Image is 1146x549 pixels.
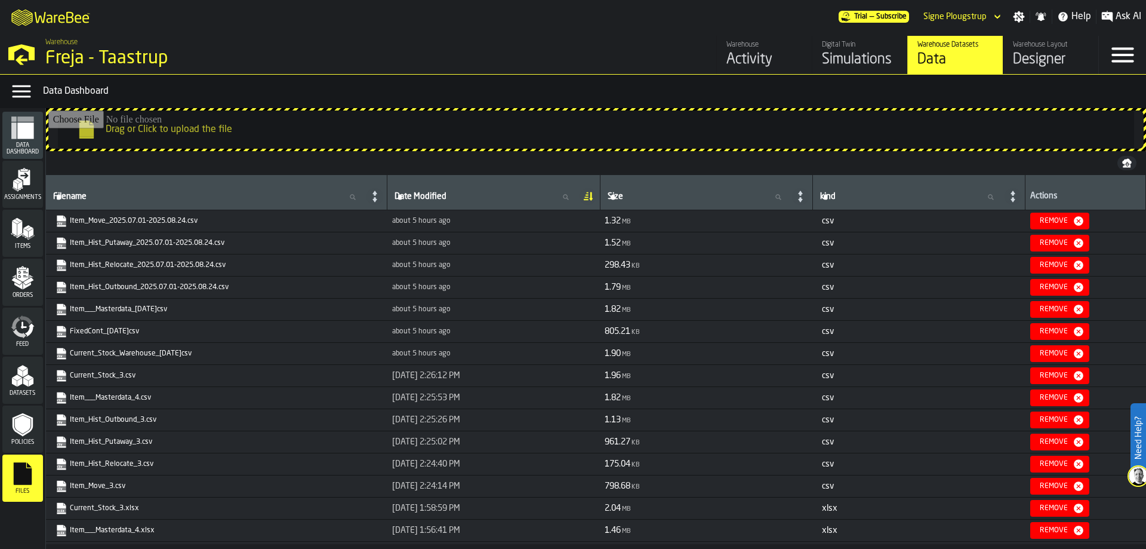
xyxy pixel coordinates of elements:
div: Remove [1035,261,1073,269]
li: menu Data Dashboard [2,112,43,160]
label: button-toggle-Menu [1099,36,1146,74]
button: button-Remove [1030,213,1089,229]
a: link-to-/wh/i/36c4991f-68ef-4ca7-ab45-a2252c911eea/simulations [812,36,907,74]
span: Item___Masterdata_4.xlsx [53,522,380,539]
span: Help [1071,10,1091,24]
div: Warehouse Datasets [917,41,993,49]
span: csv [822,283,834,292]
span: MB [622,351,631,358]
span: Current_Stock_3.csv [53,367,380,384]
span: Item___Masterdata_4.csv [53,389,380,406]
span: 805.21 [605,327,630,336]
span: KB [631,440,640,446]
span: csv [822,349,834,358]
span: Policies [2,439,43,446]
a: link-to-https://drive.app.warebee.com/36c4991f-68ef-4ca7-ab45-a2252c911eea/file_storage/Current_S... [56,348,375,360]
div: Warehouse Layout [1013,41,1089,49]
span: label [395,192,446,201]
label: button-toggle-Notifications [1030,11,1052,23]
a: link-to-https://drive.app.warebee.com/36c4991f-68ef-4ca7-ab45-a2252c911eea/file_storage/Item___Ma... [56,303,375,315]
button: button-Remove [1030,235,1089,252]
span: [DATE] 2:26:12 PM [392,371,460,381]
div: Updated: 8/28/2025, 9:48:29 AM Created: 8/28/2025, 9:48:29 AM [392,239,595,247]
a: link-to-/wh/i/36c4991f-68ef-4ca7-ab45-a2252c911eea/pricing/ [839,11,909,23]
span: label [53,192,87,201]
button: button-Remove [1030,456,1089,473]
span: [DATE] 2:24:14 PM [392,481,460,491]
span: csv [822,305,834,314]
button: button-Remove [1030,345,1089,362]
button: button-Remove [1030,279,1089,296]
div: Freja - Taastrup [45,48,368,69]
input: label [51,189,366,205]
a: link-to-https://drive.app.warebee.com/36c4991f-68ef-4ca7-ab45-a2252c911eea/file_storage/Item_Hist... [56,237,375,249]
button: button-Remove [1030,500,1089,517]
span: MB [622,307,631,314]
div: Data [917,50,993,69]
button: button-Remove [1030,412,1089,428]
span: Assignments [2,194,43,201]
span: MB [622,219,631,225]
span: 2.04 [605,504,621,513]
div: Updated: 8/28/2025, 9:48:32 AM Created: 8/28/2025, 9:48:32 AM [392,217,595,225]
div: Remove [1035,438,1073,446]
span: MB [622,285,631,292]
span: KB [631,462,640,468]
label: button-toggle-Settings [1008,11,1030,23]
span: Item_Move_2025.07.01-2025.08.24.csv [53,213,380,229]
span: Item_Hist_Outbound_3.csv [53,412,380,428]
span: label [608,192,623,201]
div: Remove [1035,283,1073,292]
button: button-Remove [1030,434,1089,450]
div: Updated: 8/28/2025, 9:48:16 AM Created: 8/28/2025, 9:48:16 AM [392,327,595,336]
div: Warehouse [726,41,802,49]
span: csv [822,217,834,225]
span: csv [822,372,834,380]
input: label [605,189,791,205]
div: Remove [1035,394,1073,402]
span: 1.79 [605,283,621,292]
div: Simulations [822,50,898,69]
span: label [820,192,836,201]
span: KB [631,484,640,490]
span: MB [622,506,631,513]
a: link-to-https://drive.app.warebee.com/36c4991f-68ef-4ca7-ab45-a2252c911eea/file_storage/Item_Hist... [56,414,375,426]
span: KB [631,329,640,336]
span: Item_Hist_Outbound_2025.07.01-2025.08.24.csv [53,279,380,296]
label: button-toggle-Help [1052,10,1096,24]
label: Need Help? [1132,404,1145,471]
a: link-to-https://drive.app.warebee.com/36c4991f-68ef-4ca7-ab45-a2252c911eea/file_storage/Item_Move... [56,215,375,227]
span: Datasets [2,390,43,397]
div: Updated: 8/28/2025, 9:48:26 AM Created: 8/28/2025, 9:48:26 AM [392,261,595,269]
span: csv [822,460,834,468]
a: link-to-https://drive.app.warebee.com/36c4991f-68ef-4ca7-ab45-a2252c911eea/file_storage/Current_S... [56,502,375,514]
span: csv [822,394,834,402]
span: csv [822,239,834,247]
button: button-Remove [1030,522,1089,539]
a: link-to-https://drive.app.warebee.com/36c4991f-68ef-4ca7-ab45-a2252c911eea/file_storage/Item___Ma... [56,525,375,536]
button: button- [1117,156,1136,170]
span: 175.04 [605,460,630,468]
span: csv [822,482,834,490]
span: [DATE] 2:24:40 PM [392,459,460,469]
span: [DATE] 2:25:53 PM [392,393,460,403]
div: Data Dashboard [43,84,1141,99]
a: link-to-https://drive.app.warebee.com/36c4991f-68ef-4ca7-ab45-a2252c911eea/file_storage/Item_Move... [56,480,375,492]
a: link-to-https://drive.app.warebee.com/36c4991f-68ef-4ca7-ab45-a2252c911eea/file_storage/Item_Hist... [56,458,375,470]
span: 1.96 [605,372,621,380]
a: link-to-https://drive.app.warebee.com/36c4991f-68ef-4ca7-ab45-a2252c911eea/file_storage/Item_Hist... [56,259,375,271]
span: MB [622,395,631,402]
a: link-to-https://drive.app.warebee.com/36c4991f-68ef-4ca7-ab45-a2252c911eea/file_storage/Item_Hist... [56,436,375,448]
span: Items [2,243,43,250]
div: Updated: 8/28/2025, 9:48:23 AM Created: 8/28/2025, 9:48:23 AM [392,283,595,292]
span: Item_Hist_Relocate_3.csv [53,456,380,473]
span: [DATE] 2:25:02 PM [392,437,460,447]
div: Remove [1035,526,1073,535]
li: menu Orders [2,259,43,306]
div: Remove [1035,305,1073,314]
input: label [392,189,578,205]
a: link-to-/wh/i/36c4991f-68ef-4ca7-ab45-a2252c911eea/designer [1003,36,1098,74]
span: Item_Hist_Putaway_2025.07.01-2025.08.24.csv [53,235,380,252]
a: link-to-https://drive.app.warebee.com/36c4991f-68ef-4ca7-ab45-a2252c911eea/file_storage/Item_Hist... [56,281,375,293]
li: menu Files [2,455,43,502]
